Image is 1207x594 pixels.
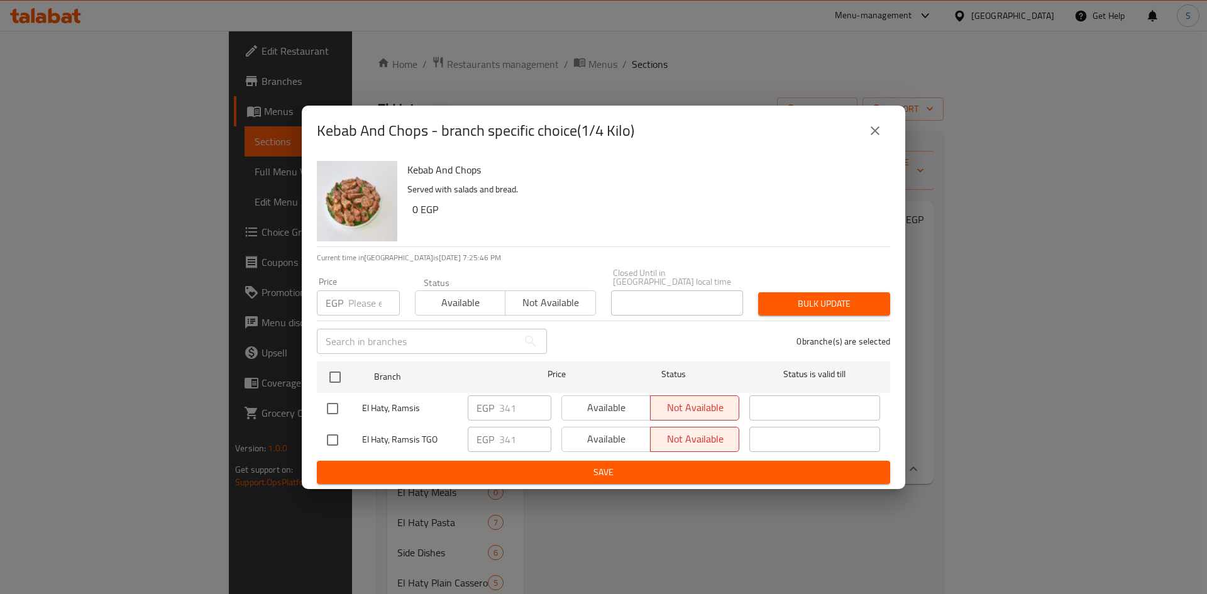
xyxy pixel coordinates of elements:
p: Current time in [GEOGRAPHIC_DATA] is [DATE] 7:25:46 PM [317,252,890,263]
button: Bulk update [758,292,890,316]
button: Save [317,461,890,484]
span: Save [327,465,880,480]
span: Branch [374,369,505,385]
p: EGP [477,432,494,447]
span: Status is valid till [749,366,880,382]
input: Please enter price [499,395,551,421]
h6: 0 EGP [412,201,880,218]
p: EGP [326,295,343,311]
img: Kebab And Chops [317,161,397,241]
span: Status [609,366,739,382]
p: EGP [477,400,494,415]
p: Served with salads and bread. [407,182,880,197]
span: El Haty, Ramsis TGO [362,432,458,448]
span: Price [515,366,598,382]
button: close [860,116,890,146]
button: Not available [505,290,595,316]
input: Search in branches [317,329,518,354]
p: 0 branche(s) are selected [796,335,890,348]
span: Available [421,294,500,312]
span: Not available [510,294,590,312]
span: Bulk update [768,296,880,312]
span: El Haty, Ramsis [362,400,458,416]
h6: Kebab And Chops [407,161,880,179]
h2: Kebab And Chops - branch specific choice(1/4 Kilo) [317,121,634,141]
button: Available [415,290,505,316]
input: Please enter price [348,290,400,316]
input: Please enter price [499,427,551,452]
